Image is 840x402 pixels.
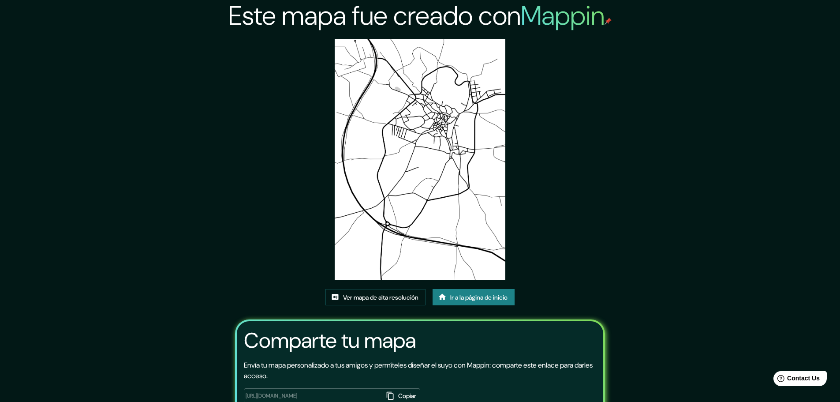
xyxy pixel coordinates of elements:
iframe: Help widget launcher [762,368,830,392]
a: Ver mapa de alta resolución [325,289,426,306]
font: Copiar [398,392,416,400]
img: pin de mapeo [605,18,612,25]
font: Ir a la página de inicio [450,293,508,301]
font: Comparte tu mapa [244,327,416,354]
font: Ver mapa de alta resolución [343,293,418,301]
a: Ir a la página de inicio [433,289,515,306]
font: Envía tu mapa personalizado a tus amigos y permíteles diseñar el suyo con Mappin: comparte este e... [244,361,593,380]
img: created-map [335,39,505,280]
